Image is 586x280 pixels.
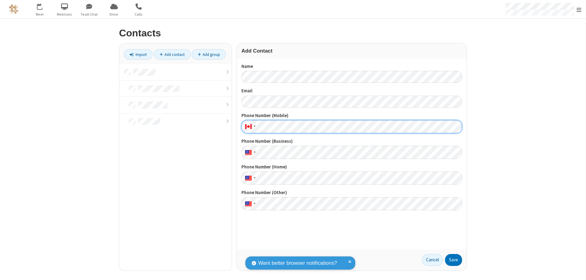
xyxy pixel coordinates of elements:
span: Webinars [53,12,76,17]
span: Want better browser notifications? [258,259,337,267]
a: Add contact [154,49,191,60]
button: Save [445,254,462,266]
span: Calls [127,12,150,17]
img: QA Selenium DO NOT DELETE OR CHANGE [9,5,18,14]
label: Phone Number (Business) [241,138,462,145]
div: Canada: + 1 [241,120,257,133]
div: United States: + 1 [241,171,257,185]
label: Email [241,87,462,94]
a: Cancel [422,254,443,266]
a: Import [124,49,153,60]
label: Name [241,63,462,70]
span: Team Chat [78,12,101,17]
label: Phone Number (Mobile) [241,112,462,119]
a: Add group [192,49,226,60]
span: Meet [28,12,51,17]
div: United States: + 1 [241,146,257,159]
span: Drive [103,12,125,17]
h2: Contacts [119,28,467,39]
label: Phone Number (Other) [241,189,462,196]
div: United States: + 1 [241,197,257,210]
h3: Add Contact [241,48,462,54]
div: 1 [41,3,45,8]
label: Phone Number (Home) [241,164,462,171]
